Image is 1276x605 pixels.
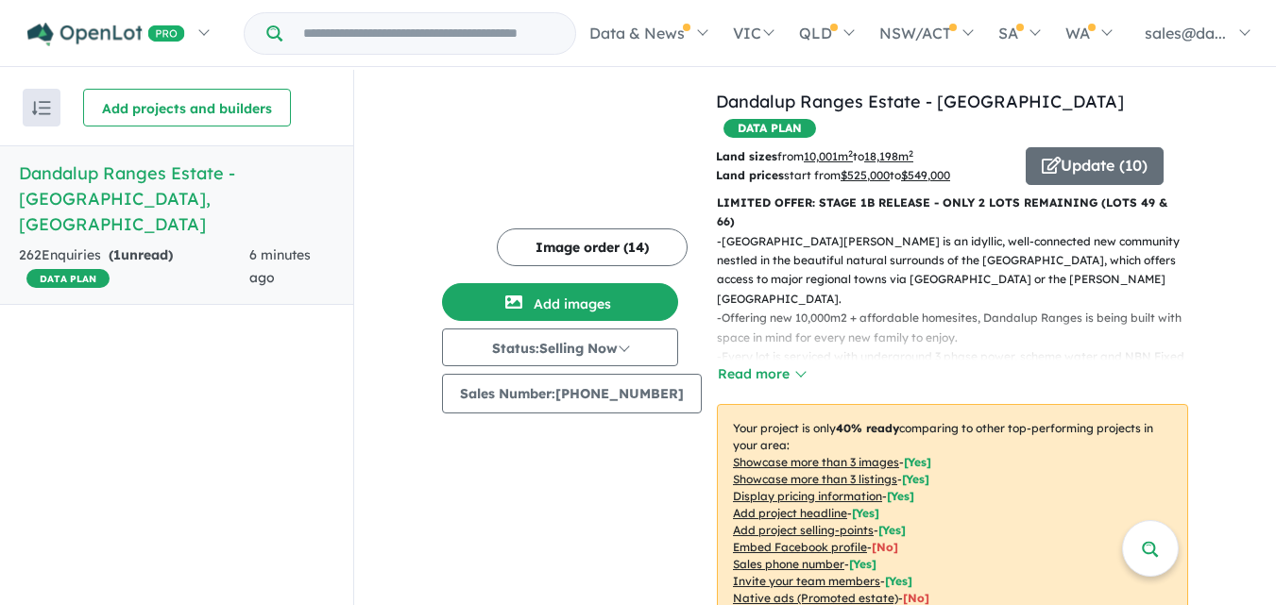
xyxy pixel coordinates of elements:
[716,91,1124,112] a: Dandalup Ranges Estate - [GEOGRAPHIC_DATA]
[497,228,688,266] button: Image order (14)
[286,13,571,54] input: Try estate name, suburb, builder or developer
[864,149,913,163] u: 18,198 m
[113,246,121,263] span: 1
[19,160,334,237] h5: Dandalup Ranges Estate - [GEOGRAPHIC_DATA] , [GEOGRAPHIC_DATA]
[109,246,173,263] strong: ( unread)
[27,23,185,46] img: Openlot PRO Logo White
[442,374,702,413] button: Sales Number:[PHONE_NUMBER]
[901,168,950,182] u: $ 549,000
[903,591,929,605] span: [No]
[716,166,1012,185] p: start from
[804,149,853,163] u: 10,001 m
[442,328,678,366] button: Status:Selling Now
[733,591,898,605] u: Native ads (Promoted estate)
[733,540,867,554] u: Embed Facebook profile
[26,269,110,288] span: DATA PLAN
[716,149,777,163] b: Land sizes
[733,523,874,537] u: Add project selling-points
[733,574,880,588] u: Invite your team members
[1026,147,1164,185] button: Update (10)
[853,149,913,163] span: to
[733,472,897,486] u: Showcase more than 3 listings
[32,101,51,115] img: sort.svg
[249,246,311,286] span: 6 minutes ago
[1145,24,1226,42] span: sales@da...
[890,168,950,182] span: to
[909,148,913,159] sup: 2
[848,148,853,159] sup: 2
[902,472,929,486] span: [ Yes ]
[852,506,879,520] span: [ Yes ]
[904,455,931,469] span: [ Yes ]
[733,506,847,520] u: Add project headline
[717,232,1203,310] p: - [GEOGRAPHIC_DATA][PERSON_NAME] is an idyllic, well-connected new community nestled in the beaut...
[442,283,678,321] button: Add images
[872,540,898,554] span: [ No ]
[717,193,1188,232] p: LIMITED OFFER: STAGE 1B RELEASE - ONLY 2 LOTS REMAINING (LOTS 49 & 66)
[885,574,912,588] span: [ Yes ]
[723,119,816,138] span: DATA PLAN
[733,455,899,469] u: Showcase more than 3 images
[733,489,882,503] u: Display pricing information
[83,89,291,126] button: Add projects and builders
[849,557,876,571] span: [ Yes ]
[878,523,906,537] span: [ Yes ]
[717,347,1203,386] p: - Every lot is serviced with underground 3 phase power, scheme water and NBN Fixed Wireless Inter...
[717,363,806,385] button: Read more
[841,168,890,182] u: $ 525,000
[887,489,914,503] span: [ Yes ]
[716,168,784,182] b: Land prices
[716,147,1012,166] p: from
[19,244,249,290] div: 262 Enquir ies
[717,309,1203,347] p: - Offering new 10,000m2 + affordable homesites, Dandalup Ranges is being built with space in mind...
[836,421,899,435] b: 40 % ready
[733,557,844,571] u: Sales phone number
